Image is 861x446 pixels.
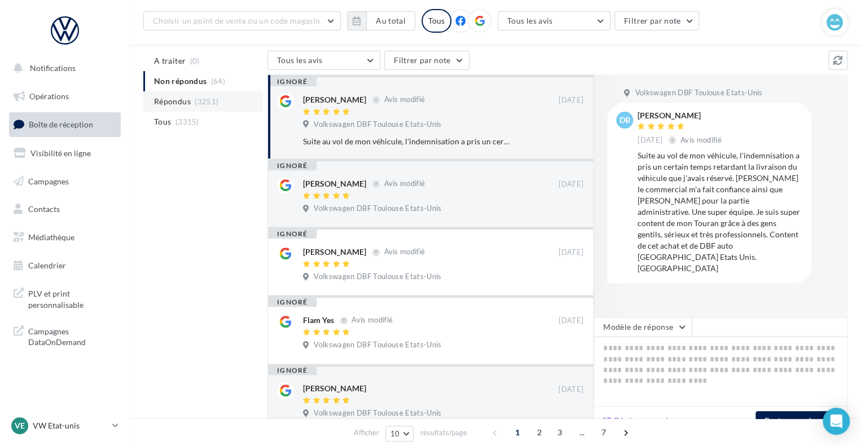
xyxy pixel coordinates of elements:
span: DB [620,114,630,126]
div: [PERSON_NAME] [638,112,724,120]
div: [PERSON_NAME] [303,178,366,189]
div: ignoré [268,298,317,307]
span: ... [573,423,591,441]
span: Campagnes DataOnDemand [28,324,116,348]
span: Médiathèque [28,232,74,242]
span: Volkswagen DBF Toulouse Etats-Unis [314,204,441,214]
a: Contacts [7,197,123,221]
div: Open Intercom Messenger [823,408,850,435]
a: PLV et print personnalisable [7,281,123,315]
span: (3315) [175,117,199,126]
a: Campagnes [7,170,123,193]
div: ignoré [268,366,317,375]
span: PLV et print personnalisable [28,286,116,310]
span: Volkswagen DBF Toulouse Etats-Unis [314,120,441,130]
div: Flam Yes [303,315,334,326]
button: Au total [347,11,415,30]
span: Volkswagen DBF Toulouse Etats-Unis [314,340,441,350]
span: 3 [551,423,569,441]
span: [DATE] [559,95,583,105]
button: Tous les avis [267,51,380,70]
span: Répondus [154,96,191,107]
span: Avis modifié [384,95,425,104]
span: Avis modifié [680,135,722,144]
button: Générer une réponse [599,414,695,427]
span: 10 [390,429,400,438]
button: Filtrer par note [614,11,700,30]
button: Filtrer par note [384,51,469,70]
a: Calendrier [7,254,123,277]
span: Volkswagen DBF Toulouse Etats-Unis [635,88,762,98]
span: Volkswagen DBF Toulouse Etats-Unis [314,408,441,418]
a: Médiathèque [7,226,123,249]
span: 2 [530,423,548,441]
a: Opérations [7,85,123,108]
span: Tous les avis [277,55,323,65]
span: (0) [190,56,200,65]
span: Campagnes [28,176,69,186]
span: Notifications [30,63,76,73]
span: 7 [595,423,613,441]
div: [PERSON_NAME] [303,94,366,105]
div: ignoré [268,229,317,239]
a: VE VW Etat-unis [9,415,121,436]
span: Choisir un point de vente ou un code magasin [153,16,320,25]
span: Tous les avis [507,16,553,25]
span: résultats/page [420,427,467,438]
span: [DATE] [559,248,583,258]
span: A traiter [154,55,186,67]
span: Tous [154,116,171,127]
div: [PERSON_NAME] [303,246,366,258]
span: Avis modifié [384,248,425,257]
button: 10 [385,426,414,441]
span: (3251) [195,97,218,106]
span: [DATE] [559,179,583,189]
div: ignoré [268,77,317,86]
span: Calendrier [28,260,66,270]
span: Opérations [29,91,69,101]
button: Au total [366,11,415,30]
span: VE [15,420,25,431]
div: Suite au vol de mon véhicule, l'indemnisation a pris un certain temps retardant la livraison du v... [303,136,510,147]
span: [DATE] [559,385,583,395]
span: Contacts [28,204,60,214]
button: Choisir un point de vente ou un code magasin [143,11,341,30]
a: Boîte de réception [7,112,123,136]
span: [DATE] [638,135,662,145]
div: Suite au vol de mon véhicule, l'indemnisation a pris un certain temps retardant la livraison du v... [638,150,802,274]
span: Avis modifié [384,179,425,188]
span: [DATE] [559,316,583,326]
div: Tous [421,9,451,33]
button: Poster ma réponse [755,411,842,430]
span: Avis modifié [352,316,393,325]
div: ignoré [268,161,317,170]
p: VW Etat-unis [33,420,108,431]
a: Campagnes DataOnDemand [7,319,123,352]
span: 1 [508,423,526,441]
a: Visibilité en ligne [7,142,123,165]
span: Afficher [354,427,379,438]
button: Tous les avis [498,11,610,30]
div: [PERSON_NAME] [303,383,366,394]
span: Visibilité en ligne [30,148,91,158]
span: Boîte de réception [29,120,93,129]
button: Notifications [7,56,118,80]
span: Volkswagen DBF Toulouse Etats-Unis [314,272,441,282]
button: Modèle de réponse [594,317,692,337]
